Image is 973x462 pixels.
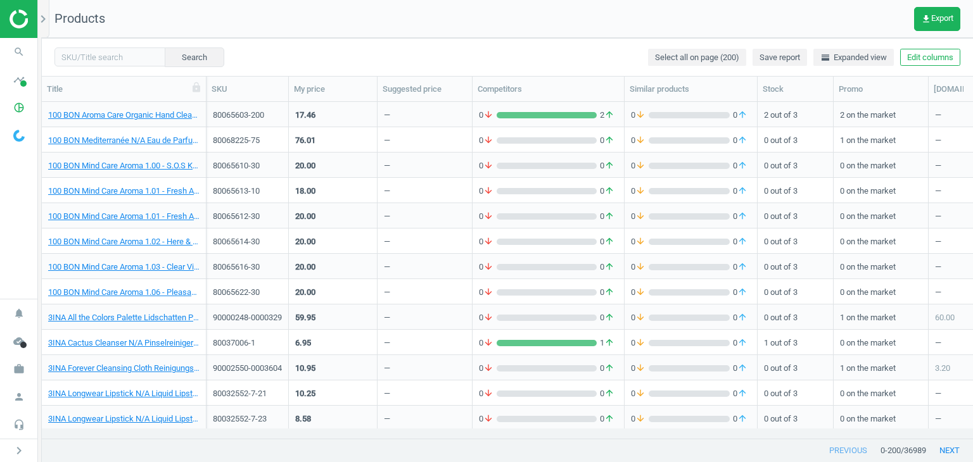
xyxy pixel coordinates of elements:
span: 0 [730,388,751,399]
div: — [384,337,390,353]
span: 0 [730,363,751,374]
i: arrow_downward [635,413,645,425]
i: arrow_upward [604,287,614,298]
i: arrow_upward [737,312,747,323]
div: 80065616-30 [213,261,282,273]
div: Stock [763,84,828,95]
div: 0 on the market [840,407,922,429]
span: 0 [631,261,649,273]
div: 90000248-0000329 [213,312,282,323]
div: — [384,109,390,125]
span: 0 [597,312,618,323]
button: Edit columns [900,49,960,66]
div: — [935,261,941,277]
i: arrow_downward [635,287,645,298]
span: Products [54,11,105,26]
a: 100 BON Mind Care Aroma 1.01 - Fresh Air Körperspray 30 ml [48,211,200,222]
i: arrow_upward [604,135,614,146]
span: 0 [479,312,497,323]
div: 0 on the market [840,382,922,404]
i: pie_chart_outlined [7,96,31,120]
div: 0 on the market [840,154,922,176]
span: 0 [631,236,649,247]
span: 0 [631,388,649,399]
span: 0 [730,135,751,146]
span: 0 [479,413,497,425]
a: 100 BON Mind Care Aroma 1.02 - Here & Now Körperspray 30 ml [48,236,200,247]
i: notifications [7,301,31,325]
i: arrow_downward [635,236,645,247]
span: 0 [730,160,751,172]
div: 1 on the market [840,306,922,328]
div: 10.25 [295,388,315,399]
span: 0 [479,363,497,374]
div: Title [47,84,201,95]
div: 0 on the market [840,255,922,277]
div: — [935,160,941,176]
span: 0 [730,312,751,323]
span: 0 [597,261,618,273]
div: 20.00 [295,287,315,298]
a: 100 BON Mind Care Aroma 1.03 - Clear Vision Körperspray 30 ml [48,261,200,273]
span: 0 [730,337,751,349]
button: chevron_right [3,442,35,459]
span: 0 [631,363,649,374]
div: 2 out of 3 [764,103,827,125]
div: 20.00 [295,236,315,247]
i: arrow_upward [737,185,747,197]
span: 1 [597,337,618,349]
i: chevron_right [35,11,51,27]
div: 20.00 [295,261,315,273]
div: 6.95 [295,337,311,349]
div: — [384,185,390,201]
i: arrow_upward [604,337,614,349]
span: 0 [597,185,618,197]
span: 0 [631,135,649,146]
div: — [384,413,390,429]
span: 0 [597,135,618,146]
div: 80065622-30 [213,287,282,298]
i: chevron_right [11,443,27,458]
div: 90002550-0003604 [213,363,282,374]
div: — [384,160,390,176]
i: arrow_downward [635,337,645,349]
div: — [935,337,941,353]
div: — [384,312,390,328]
div: 0 out of 3 [764,230,827,252]
div: — [935,211,941,227]
i: arrow_downward [635,135,645,146]
span: 0 [631,109,649,121]
span: Save report [760,52,800,63]
a: 3INA Longwear Lipstick N/A Liquid Lipstick Nr. 114 - Light brown 7 ml [48,388,200,399]
i: arrow_upward [604,160,614,172]
a: 100 BON Mind Care Aroma 1.00 - S.O.S Körperspray 30 ml [48,160,200,172]
div: 0 on the market [840,179,922,201]
span: 0 [631,337,649,349]
i: arrow_upward [737,363,747,374]
div: My price [294,84,372,95]
span: 0 [631,287,649,298]
button: Search [165,47,224,66]
span: 0 [597,211,618,222]
i: person [7,385,31,409]
input: SKU/Title search [54,47,165,66]
div: 0 out of 3 [764,154,827,176]
div: 0 on the market [840,204,922,227]
div: 0 out of 3 [764,255,827,277]
div: grid [42,102,973,428]
div: Promo [839,84,923,95]
i: arrow_downward [483,413,493,425]
span: 2 [597,109,618,121]
span: 0 [597,160,618,172]
i: get_app [921,14,931,24]
i: arrow_upward [604,211,614,222]
span: 0 [631,185,649,197]
div: 0 out of 3 [764,407,827,429]
span: 0 [597,363,618,374]
div: 80037006-1 [213,337,282,349]
i: horizontal_split [820,53,830,63]
i: arrow_downward [483,261,493,273]
div: 76.01 [295,135,315,146]
i: arrow_upward [737,109,747,121]
div: 0 out of 3 [764,280,827,303]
